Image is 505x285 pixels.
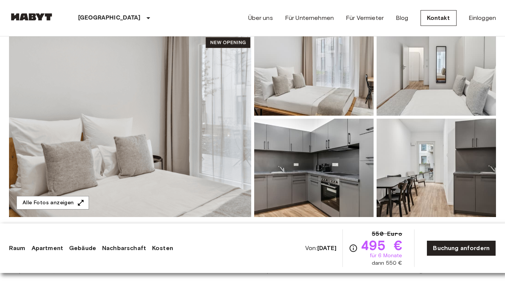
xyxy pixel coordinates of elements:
img: Bild der Einheit DE-13-001-409-001 [377,119,496,217]
img: Marketingbild der Einheit DE-13-001-409-001 [9,17,251,217]
a: Für Unternehmen [285,14,334,23]
a: Einloggen [469,14,496,23]
a: Apartment [32,244,63,253]
a: Für Vermieter [346,14,384,23]
a: Raum [9,244,26,253]
span: 495 € [361,238,402,252]
a: Nachbarschaft [102,244,146,253]
span: 550 Euro [372,229,402,238]
svg: Überprüfen Sie die Kostenübersicht für die vollständige Preisaufschlüsselung. Bitte beachten Sie,... [349,244,358,253]
img: Bild der Einheit DE-13-001-409-001 [377,17,496,116]
p: [GEOGRAPHIC_DATA] [78,14,141,23]
b: [DATE] [317,244,336,252]
button: Alle Fotos anzeigen [17,196,89,210]
a: Über uns [248,14,273,23]
a: Buchung anfordern [427,240,496,256]
img: Habyt [9,13,54,21]
span: dann 550 € [372,259,402,267]
span: für 6 Monate [370,252,402,259]
img: Bild der Einheit DE-13-001-409-001 [254,17,374,116]
a: Gebäude [69,244,96,253]
span: Von: [305,244,336,252]
a: Kontakt [421,10,457,26]
a: Blog [396,14,409,23]
a: Kosten [152,244,173,253]
img: Bild der Einheit DE-13-001-409-001 [254,119,374,217]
